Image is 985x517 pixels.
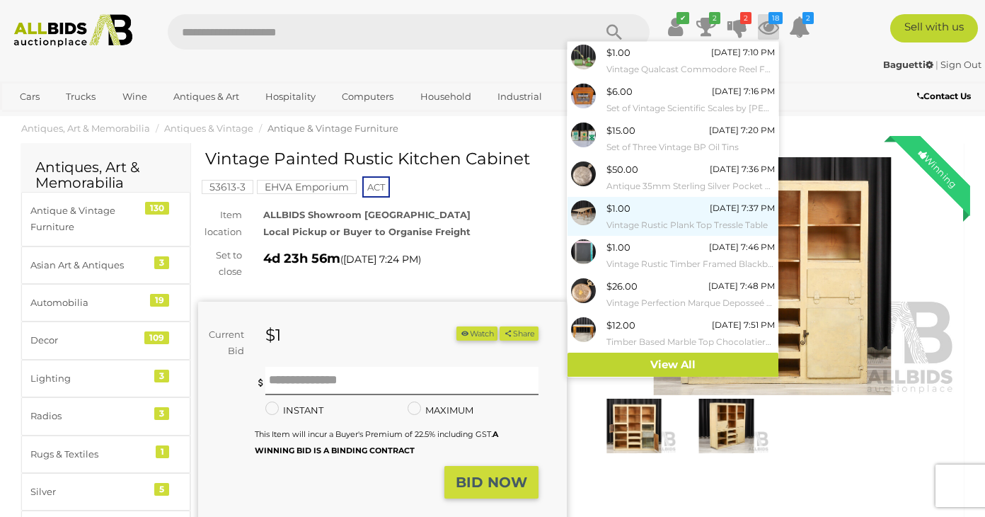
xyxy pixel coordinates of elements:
a: Industrial [488,85,551,108]
a: Radios 3 [21,397,190,435]
a: Lighting 3 [21,360,190,397]
strong: $1 [265,325,281,345]
a: Sign Out [940,59,981,70]
div: 109 [144,331,169,344]
a: $1.00 [DATE] 7:46 PM Vintage Rustic Timber Framed Blackboard [568,236,778,275]
a: Hospitality [256,85,325,108]
div: [DATE] 7:46 PM [709,239,775,255]
b: Contact Us [917,91,971,101]
div: 130 [145,202,169,215]
small: Vintage Rustic Plank Top Tressle Table [606,217,775,233]
strong: BID NOW [456,474,527,491]
a: $12.00 [DATE] 7:51 PM Timber Based Marble Top Chocolatiers Table [568,314,778,353]
div: Lighting [30,370,147,387]
a: Wine [113,85,156,108]
strong: ALLBIDS Showroom [GEOGRAPHIC_DATA] [263,209,471,220]
a: $15.00 [DATE] 7:20 PM Set of Three Vintage BP Oil Tins [568,119,778,158]
a: Asian Art & Antiques 3 [21,246,190,284]
li: Watch this item [456,326,497,341]
div: 3 [154,370,169,382]
span: ( ) [340,254,421,265]
label: INSTANT [265,402,323,419]
a: Contact Us [917,89,974,104]
a: Antique & Vintage Furniture [267,123,398,134]
div: Set to close [188,247,253,280]
a: ✔ [664,14,686,40]
img: 54542-14a.jpg [571,84,596,108]
div: [DATE] 7:37 PM [710,200,775,216]
img: 54598-8a.jpg [571,278,596,303]
span: [DATE] 7:24 PM [343,253,418,266]
small: Set of Vintage Scientific Scales by [PERSON_NAME] & [PERSON_NAME] Limited [606,101,775,116]
span: $26.00 [606,280,638,292]
a: 2 [696,14,717,40]
label: MAXIMUM [408,402,473,419]
img: 54888-6a.jpg [571,123,596,147]
i: 2 [802,12,814,24]
img: 54552-12a.jpg [571,200,596,225]
img: 55060-22a.jpg [571,239,596,264]
a: Antiques & Vintage [164,123,253,134]
div: Rugs & Textiles [30,446,147,462]
span: $50.00 [606,164,638,175]
small: Vintage Qualcast Commodore Reel Four Stroke Lawnmower [606,62,775,77]
strong: Local Pickup or Buyer to Organise Freight [263,226,471,237]
img: 53390-100a.jpg [571,45,596,69]
div: Asian Art & Antiques [30,257,147,273]
div: Current Bid [198,326,255,360]
i: 18 [768,12,783,24]
a: $1.00 [DATE] 7:37 PM Vintage Rustic Plank Top Tressle Table [568,197,778,236]
div: [DATE] 7:48 PM [708,278,775,294]
button: Search [579,14,650,50]
button: BID NOW [444,466,538,499]
strong: Baguetti [883,59,933,70]
div: [DATE] 7:20 PM [709,123,775,138]
small: Vintage Rustic Timber Framed Blackboard [606,256,775,272]
div: 3 [154,407,169,420]
strong: 4d 23h 56m [263,251,340,266]
button: Share [500,326,538,341]
div: 3 [154,256,169,269]
span: | [935,59,938,70]
a: Antiques, Art & Memorabilia [21,123,150,134]
button: Watch [456,326,497,341]
a: $50.00 [DATE] 7:36 PM Antique 35mm Sterling Silver Pocket Watch, 167882, [GEOGRAPHIC_DATA] 1913, ... [568,158,778,197]
small: Antique 35mm Sterling Silver Pocket Watch, 167882, [GEOGRAPHIC_DATA] 1913, Working, 32.27 Grams [606,178,775,194]
img: Vintage Painted Rustic Kitchen Cabinet [684,399,768,454]
a: $6.00 [DATE] 7:16 PM Set of Vintage Scientific Scales by [PERSON_NAME] & [PERSON_NAME] Limited [568,80,778,119]
a: Decor 109 [21,322,190,359]
span: $15.00 [606,125,635,136]
div: [DATE] 7:51 PM [712,317,775,333]
i: 2 [709,12,720,24]
img: 55096-4a.jpg [571,317,596,342]
span: ACT [362,176,390,198]
a: Sell with us [890,14,978,42]
img: 52073-598a.jpg [571,161,596,186]
span: $12.00 [606,319,635,331]
small: Set of Three Vintage BP Oil Tins [606,140,775,155]
a: Computers [333,85,403,108]
div: Automobilia [30,295,147,311]
span: $1.00 [606,47,630,58]
div: Decor [30,332,147,348]
div: 19 [150,294,169,307]
a: Rugs & Textiles 1 [21,436,190,473]
mark: EHVA Emporium [257,180,357,194]
a: 53613-3 [202,181,253,193]
a: Antique & Vintage Furniture 130 [21,192,190,246]
a: View All [568,353,778,377]
a: [GEOGRAPHIC_DATA] [11,108,129,132]
a: Baguetti [883,59,935,70]
a: 2 [727,14,748,40]
div: [DATE] 7:36 PM [710,161,775,177]
a: Antiques & Art [164,85,248,108]
div: Silver [30,484,147,500]
i: 2 [740,12,751,24]
a: $26.00 [DATE] 7:48 PM Vintage Perfection Marque Deposseé W&D 52mm Pocket Watch, with Tiger Motif,... [568,275,778,314]
div: Winning [905,136,970,201]
img: Vintage Painted Rustic Kitchen Cabinet [592,399,676,454]
div: 5 [154,483,169,496]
